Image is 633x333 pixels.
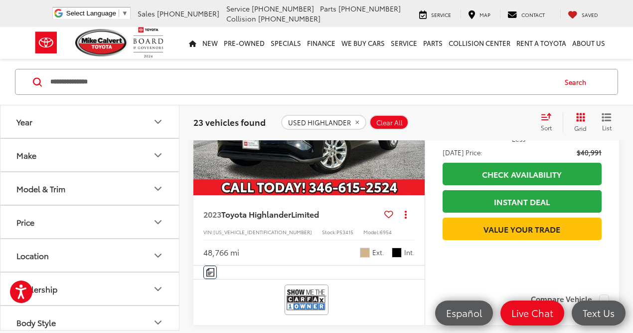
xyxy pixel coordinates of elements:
[304,27,338,59] a: Finance
[446,27,513,59] a: Collision Center
[16,184,65,193] div: Model & Trim
[555,69,601,94] button: Search
[221,27,268,59] a: Pre-Owned
[252,3,314,13] span: [PHONE_NUMBER]
[602,123,612,132] span: List
[186,27,199,59] a: Home
[203,247,239,258] div: 48,766 mi
[443,190,602,213] a: Instant Deal
[521,11,545,18] span: Contact
[338,27,388,59] a: WE BUY CARS
[479,11,490,18] span: Map
[443,218,602,240] a: Value Your Trade
[500,301,564,326] a: Live Chat
[322,228,336,236] span: Stock:
[226,13,256,23] span: Collision
[122,9,128,17] span: ▼
[443,147,482,157] span: [DATE] Price:
[397,205,415,223] button: Actions
[281,115,366,130] button: remove USED%20HIGHLANDER
[412,9,459,19] a: Service
[199,27,221,59] a: New
[435,301,493,326] a: Español
[157,8,219,18] span: [PHONE_NUMBER]
[594,112,619,132] button: List View
[513,27,569,59] a: Rent a Toyota
[66,9,128,17] a: Select Language​
[16,217,34,227] div: Price
[16,318,56,327] div: Body Style
[405,210,407,218] span: dropdown dots
[506,307,558,319] span: Live Chat
[287,287,326,313] img: View CARFAX report
[193,116,266,128] span: 23 vehicles found
[574,124,587,132] span: Grid
[541,123,552,132] span: Sort
[461,9,498,19] a: Map
[49,70,555,94] input: Search by Make, Model, or Keyword
[152,283,164,295] div: Dealership
[288,118,351,126] span: USED HIGHLANDER
[0,139,180,171] button: MakeMake
[404,248,415,257] span: Int.
[512,134,525,143] span: Less
[531,295,609,305] label: Compare Vehicle
[578,307,620,319] span: Text Us
[500,9,552,19] a: Contact
[27,26,65,59] img: Toyota
[138,8,155,18] span: Sales
[582,11,598,18] span: Saved
[431,11,451,18] span: Service
[75,29,128,56] img: Mike Calvert Toyota
[388,27,420,59] a: Service
[572,301,626,326] a: Text Us
[203,228,213,236] span: VIN:
[268,27,304,59] a: Specials
[152,250,164,262] div: Location
[338,3,401,13] span: [PHONE_NUMBER]
[16,284,57,294] div: Dealership
[291,208,319,220] span: Limited
[360,248,370,258] span: Pearl
[420,27,446,59] a: Parts
[380,228,392,236] span: 6954
[66,9,116,17] span: Select Language
[152,149,164,161] div: Make
[392,248,402,258] span: Black
[203,209,380,220] a: 2023Toyota HighlanderLimited
[560,9,606,19] a: My Saved Vehicles
[376,118,403,126] span: Clear All
[226,3,250,13] span: Service
[569,27,608,59] a: About Us
[152,216,164,228] div: Price
[152,183,164,195] div: Model & Trim
[443,163,602,185] a: Check Availability
[320,3,336,13] span: Parts
[0,105,180,138] button: YearYear
[203,208,221,220] span: 2023
[0,206,180,238] button: PricePrice
[369,115,409,130] button: Clear All
[0,273,180,305] button: DealershipDealership
[372,248,384,257] span: Ext.
[16,117,32,126] div: Year
[16,150,36,160] div: Make
[0,239,180,272] button: LocationLocation
[152,116,164,128] div: Year
[203,266,217,279] button: Comments
[258,13,320,23] span: [PHONE_NUMBER]
[213,228,312,236] span: [US_VEHICLE_IDENTIFICATION_NUMBER]
[563,112,594,132] button: Grid View
[16,251,49,260] div: Location
[536,112,563,132] button: Select sort value
[0,172,180,205] button: Model & TrimModel & Trim
[441,307,487,319] span: Español
[577,147,602,157] span: $40,991
[336,228,353,236] span: P53415
[363,228,380,236] span: Model:
[152,317,164,329] div: Body Style
[221,208,291,220] span: Toyota Highlander
[206,268,214,277] img: Comments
